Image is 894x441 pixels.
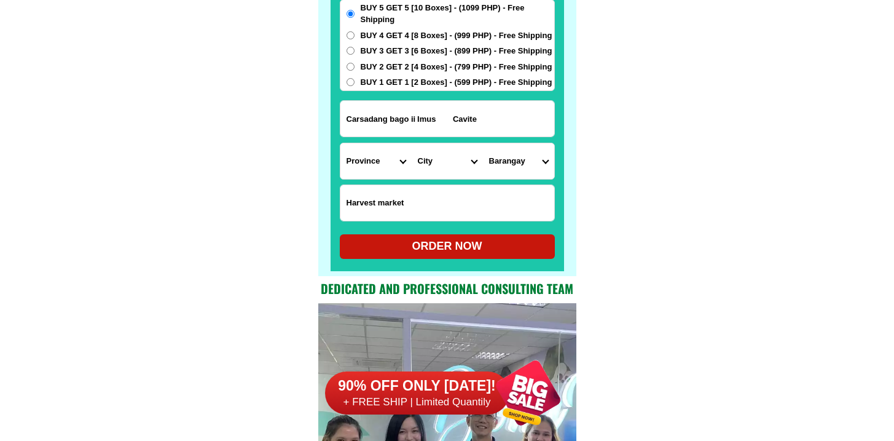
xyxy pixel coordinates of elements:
[340,101,554,137] input: Input address
[361,2,554,26] span: BUY 5 GET 5 [10 Boxes] - (1099 PHP) - Free Shipping
[325,377,509,395] h6: 90% OFF ONLY [DATE]!
[325,395,509,409] h6: + FREE SHIP | Limited Quantily
[361,76,552,89] span: BUY 1 GET 1 [2 Boxes] - (599 PHP) - Free Shipping
[340,238,555,255] div: ORDER NOW
[318,279,576,298] h2: Dedicated and professional consulting team
[347,47,355,55] input: BUY 3 GET 3 [6 Boxes] - (899 PHP) - Free Shipping
[347,31,355,39] input: BUY 4 GET 4 [8 Boxes] - (999 PHP) - Free Shipping
[347,10,355,18] input: BUY 5 GET 5 [10 Boxes] - (1099 PHP) - Free Shipping
[483,143,554,179] select: Select commune
[361,45,552,57] span: BUY 3 GET 3 [6 Boxes] - (899 PHP) - Free Shipping
[361,30,552,42] span: BUY 4 GET 4 [8 Boxes] - (999 PHP) - Free Shipping
[347,63,355,71] input: BUY 2 GET 2 [4 Boxes] - (799 PHP) - Free Shipping
[340,143,412,179] select: Select province
[361,61,552,73] span: BUY 2 GET 2 [4 Boxes] - (799 PHP) - Free Shipping
[347,78,355,86] input: BUY 1 GET 1 [2 Boxes] - (599 PHP) - Free Shipping
[340,185,554,221] input: Input LANDMARKOFLOCATION
[412,143,483,179] select: Select district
